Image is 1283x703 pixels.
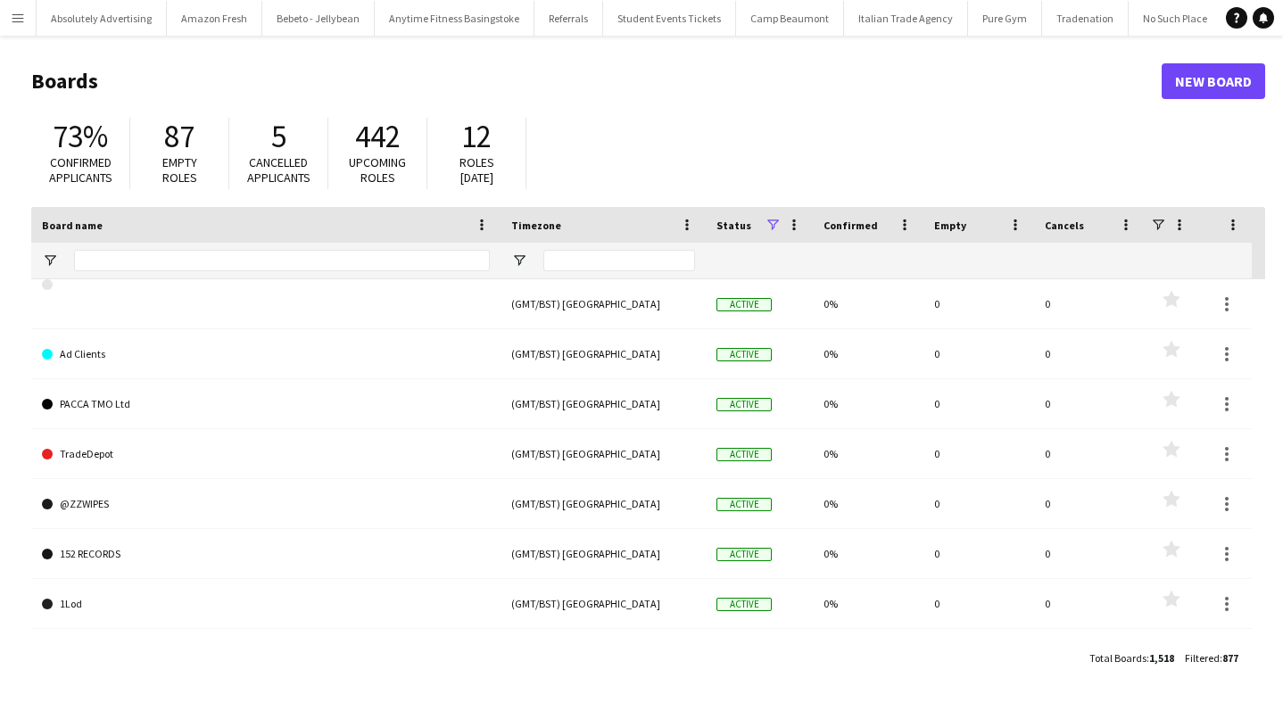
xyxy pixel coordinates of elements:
[603,1,736,36] button: Student Events Tickets
[501,579,706,628] div: (GMT/BST) [GEOGRAPHIC_DATA]
[42,219,103,232] span: Board name
[716,448,772,461] span: Active
[74,250,490,271] input: Board name Filter Input
[1034,529,1145,578] div: 0
[716,348,772,361] span: Active
[501,329,706,378] div: (GMT/BST) [GEOGRAPHIC_DATA]
[923,529,1034,578] div: 0
[262,1,375,36] button: Bebeto - Jellybean
[813,629,923,678] div: 0%
[1045,219,1084,232] span: Cancels
[164,117,195,156] span: 87
[923,579,1034,628] div: 0
[1185,641,1238,675] div: :
[923,329,1034,378] div: 0
[813,329,923,378] div: 0%
[31,68,1162,95] h1: Boards
[716,219,751,232] span: Status
[1034,579,1145,628] div: 0
[1034,429,1145,478] div: 0
[1034,379,1145,428] div: 0
[1034,329,1145,378] div: 0
[736,1,844,36] button: Camp Beaumont
[824,219,878,232] span: Confirmed
[42,379,490,429] a: PACCA TMO Ltd
[716,598,772,611] span: Active
[813,479,923,528] div: 0%
[501,279,706,328] div: (GMT/BST) [GEOGRAPHIC_DATA]
[1162,63,1265,99] a: New Board
[1089,651,1146,665] span: Total Boards
[716,398,772,411] span: Active
[37,1,167,36] button: Absolutely Advertising
[716,498,772,511] span: Active
[1042,1,1129,36] button: Tradenation
[501,629,706,678] div: (GMT/BST) [GEOGRAPHIC_DATA]
[162,154,197,186] span: Empty roles
[501,479,706,528] div: (GMT/BST) [GEOGRAPHIC_DATA]
[461,117,492,156] span: 12
[813,529,923,578] div: 0%
[511,219,561,232] span: Timezone
[247,154,310,186] span: Cancelled applicants
[375,1,534,36] button: Anytime Fitness Basingstoke
[42,479,490,529] a: @ZZWIPES
[42,529,490,579] a: 152 RECORDS
[923,479,1034,528] div: 0
[1089,641,1174,675] div: :
[501,429,706,478] div: (GMT/BST) [GEOGRAPHIC_DATA]
[1185,651,1220,665] span: Filtered
[534,1,603,36] button: Referrals
[844,1,968,36] button: Italian Trade Agency
[511,252,527,269] button: Open Filter Menu
[934,219,966,232] span: Empty
[42,579,490,629] a: 1Lod
[167,1,262,36] button: Amazon Fresh
[501,529,706,578] div: (GMT/BST) [GEOGRAPHIC_DATA]
[1034,279,1145,328] div: 0
[42,629,490,679] a: 44 Teeth Cinema
[968,1,1042,36] button: Pure Gym
[813,429,923,478] div: 0%
[716,548,772,561] span: Active
[1149,651,1174,665] span: 1,518
[923,429,1034,478] div: 0
[543,250,695,271] input: Timezone Filter Input
[501,379,706,428] div: (GMT/BST) [GEOGRAPHIC_DATA]
[813,379,923,428] div: 0%
[813,579,923,628] div: 0%
[923,279,1034,328] div: 0
[923,629,1034,678] div: 0
[813,279,923,328] div: 0%
[923,379,1034,428] div: 0
[1129,1,1222,36] button: No Such Place
[1034,479,1145,528] div: 0
[349,154,406,186] span: Upcoming roles
[716,298,772,311] span: Active
[42,252,58,269] button: Open Filter Menu
[271,117,286,156] span: 5
[42,329,490,379] a: Ad Clients
[49,154,112,186] span: Confirmed applicants
[53,117,108,156] span: 73%
[355,117,401,156] span: 442
[1034,629,1145,678] div: 0
[42,429,490,479] a: TradeDepot
[1222,651,1238,665] span: 877
[459,154,494,186] span: Roles [DATE]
